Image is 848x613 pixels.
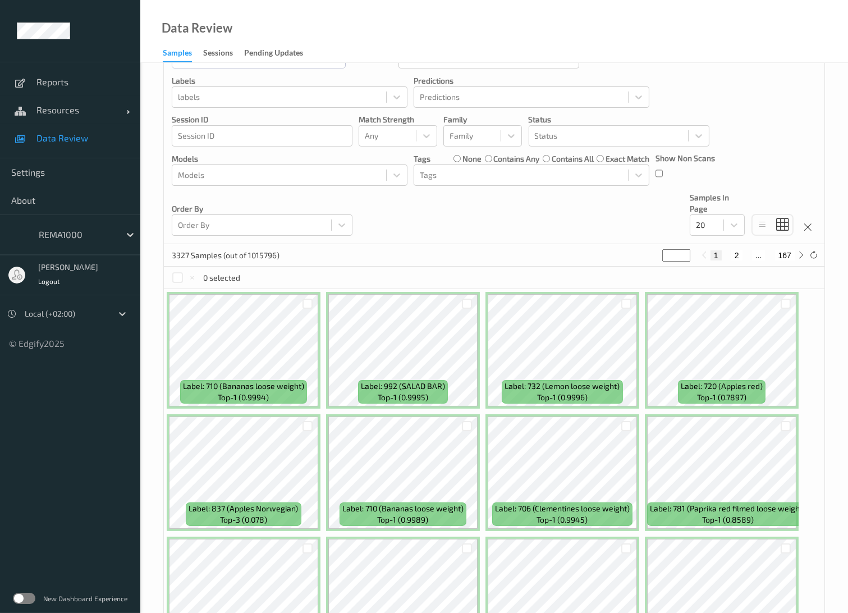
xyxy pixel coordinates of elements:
[361,381,445,392] span: Label: 992 (SALAD BAR)
[244,45,314,61] a: Pending Updates
[775,250,795,260] button: 167
[656,153,715,164] p: Show Non Scans
[172,250,279,261] p: 3327 Samples (out of 1015796)
[244,47,303,61] div: Pending Updates
[493,153,539,164] label: contains any
[163,47,192,62] div: Samples
[711,250,722,260] button: 1
[606,153,649,164] label: exact match
[731,250,742,260] button: 2
[537,392,588,403] span: top-1 (0.9996)
[172,114,352,125] p: Session ID
[495,503,630,514] span: Label: 706 (Clementines loose weight)
[537,514,588,525] span: top-1 (0.9945)
[204,272,241,283] p: 0 selected
[752,250,766,260] button: ...
[163,45,203,62] a: Samples
[414,153,430,164] p: Tags
[203,45,244,61] a: Sessions
[218,392,269,403] span: top-1 (0.9994)
[172,153,407,164] p: Models
[183,381,304,392] span: Label: 710 (Bananas loose weight)
[650,503,805,514] span: Label: 781 (Paprika red filmed loose weight)
[505,381,620,392] span: Label: 732 (Lemon loose weight)
[220,514,267,525] span: top-3 (0.078)
[681,381,763,392] span: Label: 720 (Apples red)
[529,114,709,125] p: Status
[414,75,649,86] p: Predictions
[172,203,352,214] p: Order By
[443,114,522,125] p: Family
[378,392,428,403] span: top-1 (0.9995)
[172,75,407,86] p: labels
[690,192,745,214] p: Samples In Page
[162,22,232,34] div: Data Review
[342,503,464,514] span: Label: 710 (Bananas loose weight)
[189,503,299,514] span: Label: 837 (Apples Norwegian)
[359,114,437,125] p: Match Strength
[462,153,482,164] label: none
[552,153,594,164] label: contains all
[203,47,233,61] div: Sessions
[702,514,754,525] span: top-1 (0.8589)
[697,392,746,403] span: top-1 (0.7897)
[378,514,429,525] span: top-1 (0.9989)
